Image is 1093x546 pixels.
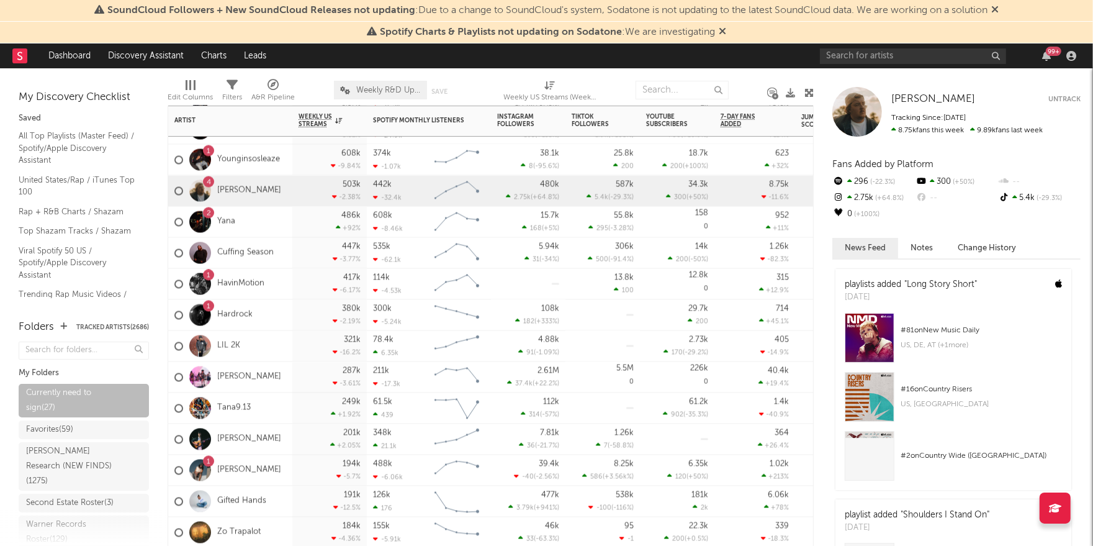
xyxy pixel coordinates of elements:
div: +26.4 % [758,442,789,450]
div: 84.2 [801,401,851,416]
span: Tracking Since: [DATE] [891,114,966,122]
div: [DATE] [845,291,977,304]
span: : Due to a change to SoundCloud's system, Sodatone is not updating to the latest SoundCloud data.... [107,6,987,16]
div: 5.5M [616,365,634,373]
span: 168 [530,225,542,232]
a: LIL 2K [217,341,240,352]
div: 0 [572,362,634,393]
div: -6.17 % [333,286,361,294]
span: 200 [621,163,634,170]
div: 39.4k [539,460,559,468]
button: Notes [898,238,945,258]
div: Second Estate Roster ( 3 ) [26,496,114,511]
span: 500 [596,257,608,263]
a: Dashboard [40,43,99,68]
span: -1.09 % [536,350,557,357]
div: ( ) [667,473,708,481]
div: 83.7 [801,245,851,260]
div: # 81 on New Music Daily [901,323,1062,338]
div: 364 [775,429,789,437]
div: -2.19 % [333,317,361,325]
div: Weekly US Streams (Weekly US Streams) [503,90,596,105]
input: Search for folders... [19,342,149,360]
div: ( ) [519,442,559,450]
div: 29.7k [688,304,708,312]
div: ( ) [514,473,559,481]
div: 201k [343,429,361,437]
span: : We are investigating [380,27,715,37]
span: -57 % [542,412,557,419]
a: Viral Spotify 50 US / Spotify/Apple Discovery Assistant [19,244,137,282]
div: -32.4k [373,193,402,201]
span: 200 [676,257,688,263]
div: 55.8k [614,211,634,219]
span: 7 [604,443,608,450]
div: Weekly US Streams (Weekly US Streams) [503,75,596,111]
div: 158 [695,209,708,217]
a: [PERSON_NAME] [891,93,975,106]
svg: Chart title [429,268,485,299]
div: -8.46k [373,224,403,232]
div: US, DE, AT (+ 1 more) [901,338,1062,353]
div: 5.94k [539,242,559,250]
svg: Chart title [429,237,485,268]
div: 226k [690,365,708,373]
div: ( ) [662,162,708,170]
div: 447k [342,242,361,250]
div: -3.77 % [333,255,361,263]
button: News Feed [832,238,898,258]
div: ( ) [508,504,559,512]
div: 348k [373,429,392,437]
span: 2.75k [514,194,531,201]
span: 295 [596,225,608,232]
div: ( ) [666,193,708,201]
div: 2.73k [689,335,708,344]
div: My Folders [19,366,149,381]
div: 439 [373,411,394,419]
div: +213 % [762,473,789,481]
div: 71.9 [801,276,851,291]
div: 6.35k [688,460,708,468]
span: 36 [527,443,535,450]
div: 15.7k [541,211,559,219]
div: Filters [222,75,242,111]
a: United States/Rap / iTunes Top 100 [19,173,137,199]
span: +64.8 % [873,195,904,202]
a: Tana9.13 [217,403,251,414]
div: -3.61 % [333,380,361,388]
span: Dismiss [991,6,999,16]
div: 486k [341,211,361,219]
div: 2.61M [538,366,559,375]
div: 14k [695,242,708,250]
span: -35.3 % [685,412,706,419]
div: 0 [646,362,708,393]
a: Younginsosleaze [217,155,280,165]
div: -6.06k [373,473,403,481]
div: -5.7 % [336,473,361,481]
div: 608k [341,149,361,157]
div: Jump Score [801,114,832,129]
a: #81onNew Music DailyUS, DE, AT (+1more) [835,313,1071,372]
a: Charts [192,43,235,68]
span: 200 [696,319,708,325]
a: HavinMotion [217,279,264,289]
div: 296 [832,174,915,190]
div: 61.2k [689,398,708,406]
a: Rap + R&B Charts / Shazam [19,205,137,219]
svg: Chart title [429,362,485,393]
svg: Chart title [429,175,485,206]
div: 6.06k [768,491,789,499]
div: ( ) [588,504,634,512]
div: 40.4k [768,366,789,375]
input: Search for artists [820,48,1006,64]
span: -95.6 % [535,163,557,170]
button: Save [431,88,448,95]
span: +5 % [544,225,557,232]
div: ( ) [524,255,559,263]
div: 380k [342,304,361,312]
span: 120 [675,474,686,481]
div: -9.84 % [331,162,361,170]
button: Tracked Artists(2686) [76,324,149,330]
div: 65.0 [801,183,851,198]
a: "Long Story Short" [904,280,977,289]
